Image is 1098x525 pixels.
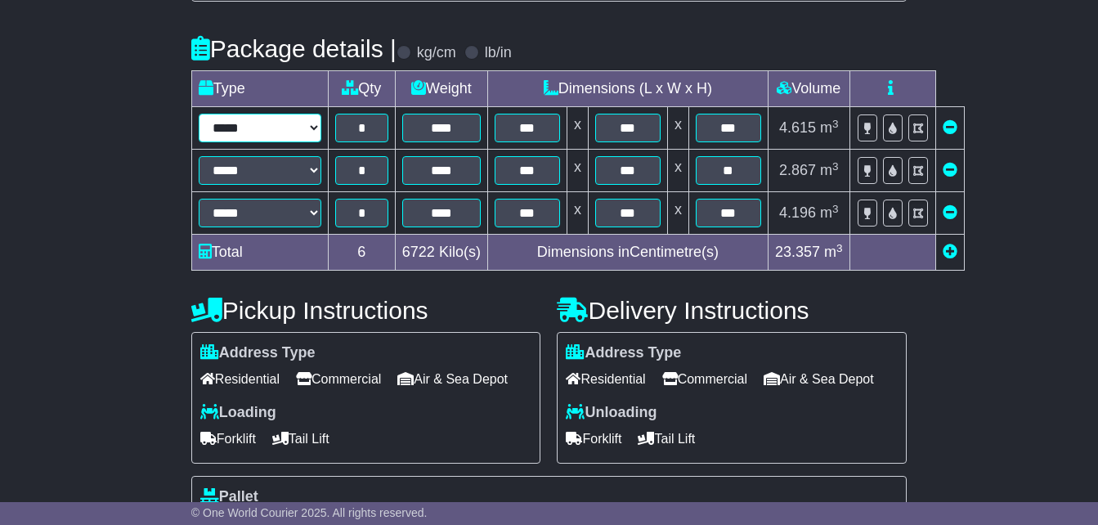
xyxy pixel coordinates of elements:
[328,235,395,271] td: 6
[779,119,816,136] span: 4.615
[566,344,681,362] label: Address Type
[566,426,621,451] span: Forklift
[191,297,541,324] h4: Pickup Instructions
[820,204,839,221] span: m
[638,426,695,451] span: Tail Lift
[272,426,329,451] span: Tail Lift
[191,71,328,107] td: Type
[567,192,588,235] td: x
[402,244,435,260] span: 6722
[397,366,508,392] span: Air & Sea Depot
[395,71,487,107] td: Weight
[662,366,747,392] span: Commercial
[328,71,395,107] td: Qty
[832,203,839,215] sup: 3
[779,204,816,221] span: 4.196
[667,192,688,235] td: x
[667,150,688,192] td: x
[485,44,512,62] label: lb/in
[487,71,768,107] td: Dimensions (L x W x H)
[557,297,907,324] h4: Delivery Instructions
[200,366,280,392] span: Residential
[487,235,768,271] td: Dimensions in Centimetre(s)
[200,488,258,506] label: Pallet
[824,244,843,260] span: m
[667,107,688,150] td: x
[820,119,839,136] span: m
[832,118,839,130] sup: 3
[200,426,256,451] span: Forklift
[395,235,487,271] td: Kilo(s)
[567,150,588,192] td: x
[832,160,839,173] sup: 3
[943,119,957,136] a: Remove this item
[200,344,316,362] label: Address Type
[943,244,957,260] a: Add new item
[779,162,816,178] span: 2.867
[191,235,328,271] td: Total
[566,404,657,422] label: Unloading
[768,71,849,107] td: Volume
[566,366,645,392] span: Residential
[191,506,428,519] span: © One World Courier 2025. All rights reserved.
[200,404,276,422] label: Loading
[836,242,843,254] sup: 3
[943,204,957,221] a: Remove this item
[820,162,839,178] span: m
[567,107,588,150] td: x
[775,244,820,260] span: 23.357
[191,35,397,62] h4: Package details |
[943,162,957,178] a: Remove this item
[764,366,874,392] span: Air & Sea Depot
[296,366,381,392] span: Commercial
[417,44,456,62] label: kg/cm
